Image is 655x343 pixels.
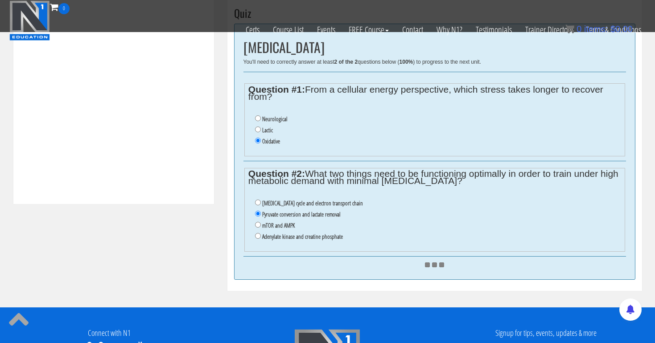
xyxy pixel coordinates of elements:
[577,24,581,34] span: 0
[248,170,621,184] legend: What two things need to be functioning optimally in order to train under high metabolic demand wi...
[610,24,633,34] bdi: 0.00
[262,200,363,207] label: [MEDICAL_DATA] cycle and electron transport chain
[7,329,212,338] h4: Connect with N1
[262,211,341,218] label: Pyruvate conversion and lactate removal
[610,24,615,34] span: $
[243,59,626,65] div: You'll need to correctly answer at least questions below ( ) to progress to the next unit.
[262,138,280,145] label: Oxidative
[262,127,273,134] label: Lactic
[425,262,444,267] img: ajax_loader.gif
[443,329,648,338] h4: Signup for tips, events, updates & more
[262,233,343,240] label: Adenylate kinase and creatine phosphate
[262,115,288,122] label: Neurological
[58,3,70,14] span: 0
[248,168,305,179] strong: Question #2:
[248,86,621,100] legend: From a cellular energy perspective, which stress takes longer to recover from?
[334,59,358,65] b: 2 of the 2
[565,24,574,33] img: icon11.png
[239,14,266,45] a: Certs
[579,14,648,45] a: Terms & Conditions
[342,14,395,45] a: FREE Course
[248,84,305,94] strong: Question #1:
[584,24,608,34] span: items:
[262,222,295,229] label: mTOR and AMPK
[400,59,413,65] b: 100%
[310,14,342,45] a: Events
[9,0,50,41] img: n1-education
[266,14,310,45] a: Course List
[50,1,70,13] a: 0
[519,14,579,45] a: Trainer Directory
[565,24,633,34] a: 0 items: $0.00
[469,14,519,45] a: Testimonials
[243,40,626,54] h2: [MEDICAL_DATA]
[430,14,469,45] a: Why N1?
[395,14,430,45] a: Contact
